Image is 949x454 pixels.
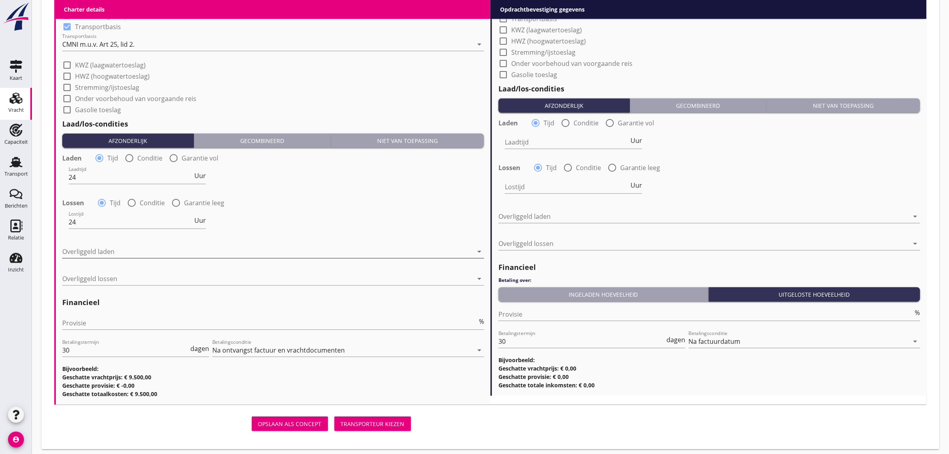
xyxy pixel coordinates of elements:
label: Transportbasis [75,23,121,31]
label: Gasolie toeslag [75,106,121,114]
label: Conditie [140,199,165,207]
div: Inzicht [8,267,24,272]
input: Betalingstermijn [62,344,189,357]
button: Uitgeloste hoeveelheid [709,287,920,301]
i: account_circle [8,432,24,448]
div: Na ontvangst factuur en vrachtdocumenten [212,347,345,354]
label: Conditie [573,119,599,127]
h3: Geschatte vrachtprijs: € 0,00 [498,364,920,373]
div: Capaciteit [4,139,28,145]
button: Gecombineerd [630,98,767,113]
button: Afzonderlijk [62,133,194,148]
div: Berichten [5,203,28,208]
h3: Geschatte provisie: € 0,00 [498,373,920,381]
div: Na factuurdatum [689,338,741,345]
div: Gecombineerd [633,101,763,110]
div: Niet van toepassing [770,101,917,110]
div: Uitgeloste hoeveelheid [712,290,917,299]
h4: Betaling over: [498,277,920,284]
button: Opslaan als concept [252,416,328,431]
label: Verzekering schip vereist [511,4,586,12]
i: arrow_drop_down [911,239,920,248]
strong: Laden [62,154,82,162]
i: arrow_drop_down [475,345,484,355]
button: Afzonderlijk [498,98,630,113]
div: Opslaan als concept [258,420,322,428]
h3: Geschatte provisie: € -0,00 [62,381,484,390]
label: Garantie vol [182,154,218,162]
strong: Lossen [498,164,520,172]
div: % [477,318,484,325]
h2: Financieel [498,262,920,273]
label: Conditie [137,154,162,162]
input: Laadtijd [505,136,629,149]
i: arrow_drop_down [475,274,484,284]
h2: Financieel [62,297,484,308]
h3: Bijvoorbeeld: [498,356,920,364]
input: Provisie [62,317,477,329]
div: CMNI m.u.v. Art 25, lid 2. [62,41,134,48]
label: Garantie leeg [620,164,660,172]
input: Lostijd [505,180,629,193]
h3: Geschatte totale inkomsten: € 0,00 [498,381,920,389]
label: Zon- feestdagen varen/laden/lossen [75,0,184,8]
button: Gecombineerd [194,133,331,148]
label: Tijd [110,199,121,207]
label: Conditie [576,164,601,172]
h2: Laad/los-condities [498,83,920,94]
i: arrow_drop_down [911,337,920,346]
div: Afzonderlijk [65,137,190,145]
button: Niet van toepassing [767,98,920,113]
label: KWZ (laagwatertoeslag) [75,61,146,69]
h3: Bijvoorbeeld: [62,365,484,373]
div: Relatie [8,235,24,240]
label: HWZ (hoogwatertoeslag) [75,72,150,80]
label: Tijd [107,154,118,162]
button: Transporteur kiezen [334,416,411,431]
div: Vracht [8,107,24,113]
label: Stremming/ijstoeslag [75,83,139,91]
label: Garantie vol [618,119,654,127]
button: Niet van toepassing [331,133,484,148]
div: Transporteur kiezen [341,420,405,428]
div: Kaart [10,75,22,81]
span: Uur [631,182,642,188]
label: Garantie leeg [184,199,224,207]
label: Tijd [546,164,557,172]
div: Ingeladen hoeveelheid [502,290,705,299]
div: Gecombineerd [197,137,327,145]
i: arrow_drop_down [475,247,484,256]
input: Betalingstermijn [498,335,665,348]
div: dagen [189,345,209,352]
label: HWZ (hoogwatertoeslag) [511,37,586,45]
strong: Laden [498,119,518,127]
div: Afzonderlijk [502,101,627,110]
h3: Geschatte totaalkosten: € 9.500,00 [62,390,484,398]
input: Laadtijd [69,171,193,184]
div: Niet van toepassing [334,137,481,145]
label: Transportbasis [511,15,557,23]
span: Uur [194,217,206,224]
button: Ingeladen hoeveelheid [498,287,709,301]
label: Onder voorbehoud van voorgaande reis [75,95,196,103]
strong: Lossen [62,199,84,207]
span: Uur [631,137,642,144]
div: Transport [4,171,28,176]
i: arrow_drop_down [475,40,484,49]
label: Gasolie toeslag [511,71,557,79]
span: Uur [194,172,206,179]
input: Lostijd [69,216,193,228]
input: Provisie [498,308,913,321]
label: Stremming/ijstoeslag [511,48,575,56]
div: % [913,309,920,316]
label: Onder voorbehoud van voorgaande reis [511,59,633,67]
label: KWZ (laagwatertoeslag) [511,26,582,34]
h3: Geschatte vrachtprijs: € 9.500,00 [62,373,484,381]
img: logo-small.a267ee39.svg [2,2,30,32]
label: Tijd [544,119,554,127]
i: arrow_drop_down [911,212,920,221]
label: Verzekering schip vereist [75,12,150,20]
h2: Laad/los-condities [62,119,484,129]
div: dagen [665,337,686,343]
